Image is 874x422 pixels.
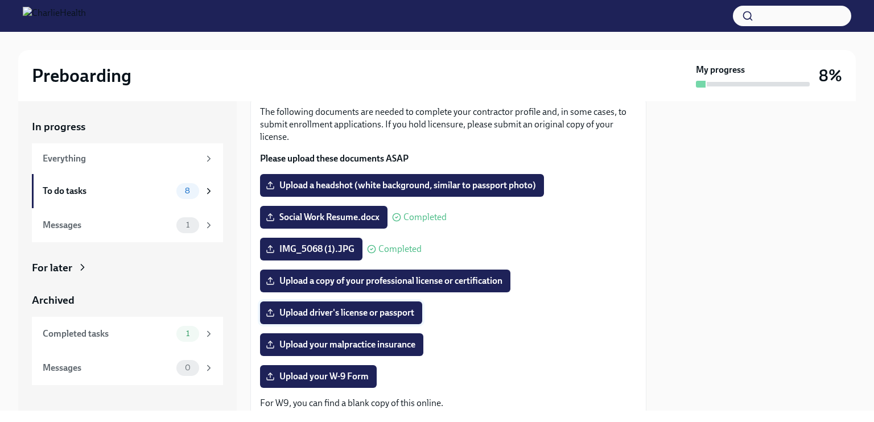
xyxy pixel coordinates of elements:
span: 8 [178,187,197,195]
h2: Preboarding [32,64,131,87]
label: Upload a copy of your professional license or certification [260,270,510,292]
div: Messages [43,219,172,231]
a: To do tasks8 [32,174,223,208]
a: Archived [32,293,223,308]
a: In progress [32,119,223,134]
a: Completed tasks1 [32,317,223,351]
span: Upload driver's license or passport [268,307,414,318]
span: 1 [179,329,196,338]
div: Completed tasks [43,328,172,340]
label: Upload a headshot (white background, similar to passport photo) [260,174,544,197]
p: For W9, you can find a blank copy of this online. [260,397,637,409]
img: CharlieHealth [23,7,86,25]
span: 1 [179,221,196,229]
span: Upload your malpractice insurance [268,339,415,350]
strong: My progress [696,64,745,76]
strong: Please upload these documents ASAP [260,153,409,164]
span: 0 [178,363,197,372]
span: Upload a copy of your professional license or certification [268,275,502,287]
span: Completed [403,213,447,222]
label: Upload your W-9 Form [260,365,377,388]
h3: 8% [819,65,842,86]
label: Upload your malpractice insurance [260,333,423,356]
label: IMG_5068 (1).JPG [260,238,362,260]
a: Everything [32,143,223,174]
label: Social Work Resume.docx [260,206,387,229]
div: To do tasks [43,185,172,197]
span: Upload your W-9 Form [268,371,369,382]
span: Completed [378,245,422,254]
span: IMG_5068 (1).JPG [268,243,354,255]
a: For later [32,260,223,275]
div: Messages [43,362,172,374]
a: Messages1 [32,208,223,242]
div: For later [32,260,72,275]
span: Social Work Resume.docx [268,212,380,223]
label: Upload driver's license or passport [260,301,422,324]
span: Upload a headshot (white background, similar to passport photo) [268,180,536,191]
div: Everything [43,152,199,165]
a: Messages0 [32,351,223,385]
p: The following documents are needed to complete your contractor profile and, in some cases, to sub... [260,106,637,143]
